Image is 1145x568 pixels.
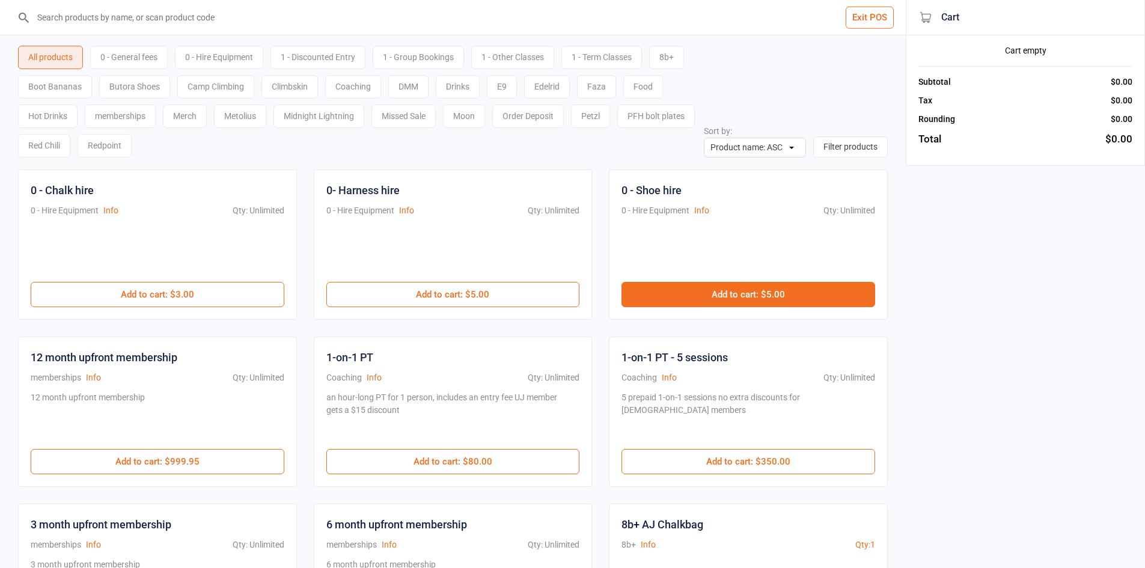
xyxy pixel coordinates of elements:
div: 1 - Discounted Entry [270,46,365,69]
div: Hot Drinks [18,105,78,128]
button: Info [86,371,101,384]
div: Total [918,132,941,147]
div: 1-on-1 PT - 5 sessions [621,349,728,365]
div: DMM [388,75,429,99]
button: Add to cart: $5.00 [621,282,875,307]
div: 0 - Shoe hire [621,182,682,198]
div: Qty: Unlimited [233,371,284,384]
div: memberships [326,539,377,551]
div: 0 - Hire Equipment [175,46,263,69]
div: Coaching [621,371,657,384]
div: 3 month upfront membership [31,516,171,533]
label: Sort by: [704,126,732,136]
div: Cart empty [918,44,1132,57]
div: Tax [918,94,932,107]
div: Faza [577,75,616,99]
button: Filter products [813,136,888,157]
div: Midnight Lightning [273,105,364,128]
div: Missed Sale [371,105,436,128]
div: Food [623,75,663,99]
div: memberships [31,371,81,384]
div: Coaching [325,75,381,99]
div: 5 prepaid 1-on-1 sessions no extra discounts for [DEMOGRAPHIC_DATA] members [621,391,870,437]
div: memberships [31,539,81,551]
div: 6 month upfront membership [326,516,467,533]
div: Subtotal [918,76,951,88]
div: Coaching [326,371,362,384]
div: E9 [487,75,517,99]
div: $0.00 [1111,76,1132,88]
div: Butora Shoes [99,75,170,99]
div: Qty: Unlimited [528,371,579,384]
div: Qty: 1 [855,539,875,551]
div: 0 - Hire Equipment [621,204,689,217]
div: 0 - General fees [90,46,168,69]
div: All products [18,46,83,69]
div: 1 - Other Classes [471,46,554,69]
button: Info [103,204,118,217]
div: 12 month upfront membership [31,349,177,365]
div: 8b+ [649,46,684,69]
div: Edelrid [524,75,570,99]
button: Add to cart: $999.95 [31,449,284,474]
div: 8b+ [621,539,636,551]
div: 0 - Hire Equipment [326,204,394,217]
div: Qty: Unlimited [528,539,579,551]
div: 0 - Chalk hire [31,182,94,198]
div: an hour-long PT for 1 person, includes an entry fee UJ member gets a $15 discount [326,391,575,437]
div: 12 month upfront membership [31,391,145,437]
div: Rounding [918,113,955,126]
div: Camp Climbing [177,75,254,99]
div: 0 - Hire Equipment [31,204,99,217]
button: Exit POS [846,7,894,29]
div: Redpoint [78,134,132,157]
div: 8b+ AJ Chalkbag [621,516,703,533]
div: 1-on-1 PT [326,349,373,365]
div: Metolius [214,105,266,128]
div: $0.00 [1111,94,1132,107]
div: 0- Harness hire [326,182,400,198]
button: Info [382,539,397,551]
div: Qty: Unlimited [233,539,284,551]
button: Info [662,371,677,384]
div: Qty: Unlimited [528,204,579,217]
button: Info [399,204,414,217]
div: memberships [85,105,156,128]
div: Qty: Unlimited [233,204,284,217]
div: 1 - Group Bookings [373,46,464,69]
button: Info [367,371,382,384]
div: Qty: Unlimited [823,204,875,217]
div: PFH bolt plates [617,105,695,128]
div: $0.00 [1105,132,1132,147]
button: Add to cart: $350.00 [621,449,875,474]
button: Add to cart: $80.00 [326,449,580,474]
div: Drinks [436,75,480,99]
div: Petzl [571,105,610,128]
button: Info [641,539,656,551]
div: Red Chili [18,134,70,157]
button: Info [694,204,709,217]
div: Qty: Unlimited [823,371,875,384]
button: Add to cart: $5.00 [326,282,580,307]
div: 1 - Term Classes [561,46,642,69]
div: Order Deposit [492,105,564,128]
div: Merch [163,105,207,128]
div: Moon [443,105,485,128]
button: Info [86,539,101,551]
div: $0.00 [1111,113,1132,126]
div: Boot Bananas [18,75,92,99]
button: Add to cart: $3.00 [31,282,284,307]
div: Climbskin [261,75,318,99]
